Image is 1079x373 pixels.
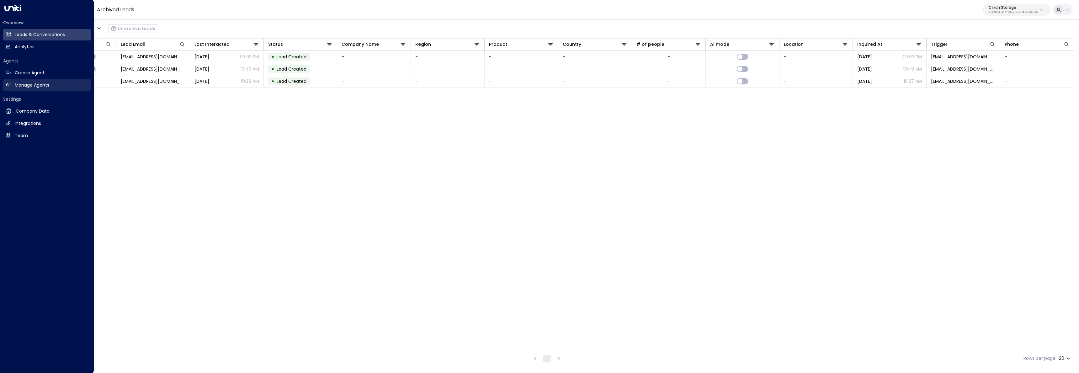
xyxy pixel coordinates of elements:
[784,40,804,48] div: Location
[3,96,91,102] h2: Settings
[558,63,632,75] td: -
[485,75,558,87] td: -
[15,120,41,127] h2: Integrations
[563,40,627,48] div: Country
[3,67,91,79] a: Create Agent
[1023,355,1056,362] label: Rows per page:
[15,132,28,139] h2: Team
[903,66,922,72] p: 10:49 AM
[485,51,558,63] td: -
[710,40,775,48] div: AI mode
[784,40,848,48] div: Location
[3,29,91,40] a: Leads & Conversations
[667,78,670,84] div: -
[337,51,411,63] td: -
[268,40,333,48] div: Status
[271,51,274,62] div: •
[16,108,50,115] h2: Company Data
[558,75,632,87] td: -
[1005,40,1070,48] div: Phone
[121,40,185,48] div: Lead Email
[121,66,185,72] span: notifications@alerts.mycurricula.com
[411,63,485,75] td: -
[121,54,185,60] span: notifications@alerts.mycurricula.com
[857,40,922,48] div: Inquired At
[121,78,185,84] span: noreply@emailtransaction.com
[982,4,1050,16] button: Cinch Storage20dc0344-df52-49ea-bc2a-8bb80861e769
[194,40,230,48] div: Last Interacted
[485,63,558,75] td: -
[342,40,379,48] div: Company Name
[271,76,274,87] div: •
[1000,63,1074,75] td: -
[411,75,485,87] td: -
[121,40,145,48] div: Lead Email
[1059,354,1072,363] div: 20
[411,51,485,63] td: -
[667,54,670,60] div: -
[337,63,411,75] td: -
[931,78,996,84] span: noreply@emailtransaction.com
[271,64,274,74] div: •
[989,6,1038,9] p: Cinch Storage
[97,6,134,13] a: Archived Leads
[415,40,431,48] div: Region
[277,66,306,72] span: Lead Created
[931,40,996,48] div: Trigger
[931,66,996,72] span: notifications@alerts.mycurricula.com
[337,75,411,87] td: -
[277,78,306,84] span: Lead Created
[415,40,480,48] div: Region
[710,40,729,48] div: AI mode
[240,54,259,60] p: 03:03 PM
[489,40,554,48] div: Product
[194,66,209,72] span: Sep 10, 2025
[15,31,65,38] h2: Leads & Conversations
[543,355,551,362] button: page 1
[3,79,91,91] a: Manage Agents
[1005,40,1019,48] div: Phone
[1000,51,1074,63] td: -
[240,66,259,72] p: 10:49 AM
[3,41,91,53] a: Analytics
[3,105,91,117] a: Company Data
[857,54,872,60] span: Sep 11, 2025
[92,54,96,59] span: 1
[989,11,1038,14] p: 20dc0344-df52-49ea-bc2a-8bb80861e769
[241,78,259,84] p: 10:38 AM
[779,51,853,63] td: -
[15,70,45,76] h2: Create Agent
[667,66,670,72] div: -
[3,130,91,141] a: Team
[3,19,91,26] h2: Overview
[904,78,922,84] p: 10:37 AM
[931,54,996,60] span: notifications@alerts.mycurricula.com
[1000,75,1074,87] td: -
[194,78,209,84] span: Sep 08, 2025
[3,58,91,64] h2: Agents
[636,40,701,48] div: # of people
[3,118,91,129] a: Integrations
[931,40,948,48] div: Trigger
[857,40,882,48] div: Inquired At
[779,75,853,87] td: -
[857,66,872,72] span: Sep 10, 2025
[194,40,259,48] div: Last Interacted
[563,40,581,48] div: Country
[15,44,35,50] h2: Analytics
[277,54,306,60] span: Lead Created
[531,354,563,362] nav: pagination navigation
[194,54,209,60] span: Sep 11, 2025
[558,51,632,63] td: -
[489,40,507,48] div: Product
[636,40,664,48] div: # of people
[857,78,872,84] span: Sep 08, 2025
[779,63,853,75] td: -
[903,54,922,60] p: 03:03 PM
[268,40,283,48] div: Status
[342,40,406,48] div: Company Name
[15,82,49,88] h2: Manage Agents
[92,66,96,72] span: 1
